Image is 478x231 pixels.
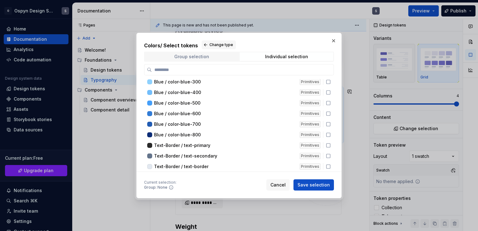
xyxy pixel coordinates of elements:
span: Blue / color-blue-800 [154,132,201,138]
div: Primitives [300,153,321,159]
div: Primitives [300,89,321,96]
div: Primitives [300,132,321,138]
span: Blue / color-blue-500 [154,100,200,106]
div: Primitives [300,142,321,148]
div: Primitives [300,163,321,170]
span: Change type [209,42,233,47]
span: Text-Border / text-primary [154,142,210,148]
span: Blue / color-blue-300 [154,79,201,85]
div: Primitives [300,121,321,127]
span: Cancel [270,182,286,188]
span: Text-Border / text-secondary [154,153,217,159]
span: Blue / color-blue-600 [154,111,201,117]
div: Primitives [300,79,321,85]
div: Current selection : [144,180,176,185]
span: Blue / color-blue-700 [154,121,201,127]
span: Blue / color-blue-400 [154,89,201,96]
div: Primitives [300,100,321,106]
span: Text-Border / text-border [154,163,209,170]
div: Group selection [174,54,209,59]
div: Group: None [144,185,167,190]
div: Primitives [300,111,321,117]
div: Individual selection [265,54,308,59]
h2: Colors / Select tokens [144,40,334,49]
span: Save selection [298,182,330,188]
button: Change type [202,40,236,49]
button: Cancel [266,179,290,191]
button: Save selection [293,179,334,191]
